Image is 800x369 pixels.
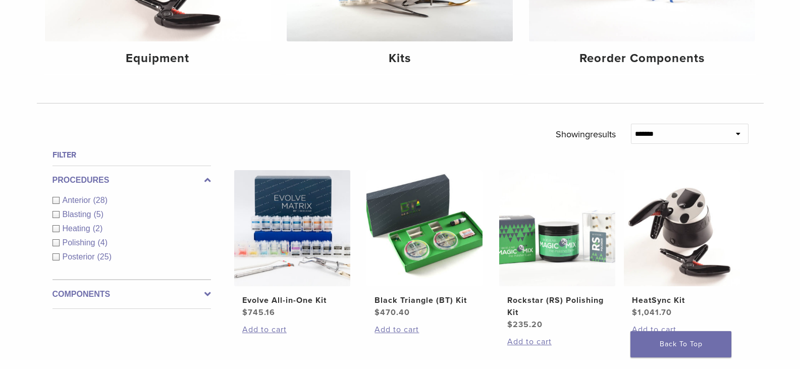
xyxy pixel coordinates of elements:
span: $ [242,307,248,318]
span: Blasting [63,210,94,219]
a: Add to cart: “Black Triangle (BT) Kit” [375,324,474,336]
span: $ [507,320,513,330]
span: Polishing [63,238,98,247]
img: Black Triangle (BT) Kit [366,170,483,286]
span: $ [375,307,380,318]
span: (2) [93,224,103,233]
a: Add to cart: “HeatSync Kit” [632,324,732,336]
h4: Filter [52,149,211,161]
bdi: 1,041.70 [632,307,672,318]
span: (5) [93,210,103,219]
p: Showing results [556,124,616,145]
a: HeatSync KitHeatSync Kit $1,041.70 [623,170,741,319]
span: Heating [63,224,93,233]
span: (28) [93,196,108,204]
a: Black Triangle (BT) KitBlack Triangle (BT) Kit $470.40 [366,170,484,319]
h2: Evolve All-in-One Kit [242,294,342,306]
span: $ [632,307,637,318]
h2: HeatSync Kit [632,294,732,306]
a: Add to cart: “Rockstar (RS) Polishing Kit” [507,336,607,348]
a: Back To Top [630,331,731,357]
label: Components [52,288,211,300]
h4: Reorder Components [537,49,747,68]
img: Rockstar (RS) Polishing Kit [499,170,615,286]
span: (4) [97,238,108,247]
bdi: 235.20 [507,320,543,330]
bdi: 745.16 [242,307,275,318]
span: (25) [97,252,112,261]
span: Posterior [63,252,97,261]
a: Add to cart: “Evolve All-in-One Kit” [242,324,342,336]
h2: Rockstar (RS) Polishing Kit [507,294,607,319]
img: Evolve All-in-One Kit [234,170,350,286]
span: Anterior [63,196,93,204]
h2: Black Triangle (BT) Kit [375,294,474,306]
img: HeatSync Kit [624,170,740,286]
h4: Equipment [53,49,263,68]
a: Rockstar (RS) Polishing KitRockstar (RS) Polishing Kit $235.20 [499,170,616,331]
bdi: 470.40 [375,307,410,318]
h4: Kits [295,49,505,68]
label: Procedures [52,174,211,186]
a: Evolve All-in-One KitEvolve All-in-One Kit $745.16 [234,170,351,319]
